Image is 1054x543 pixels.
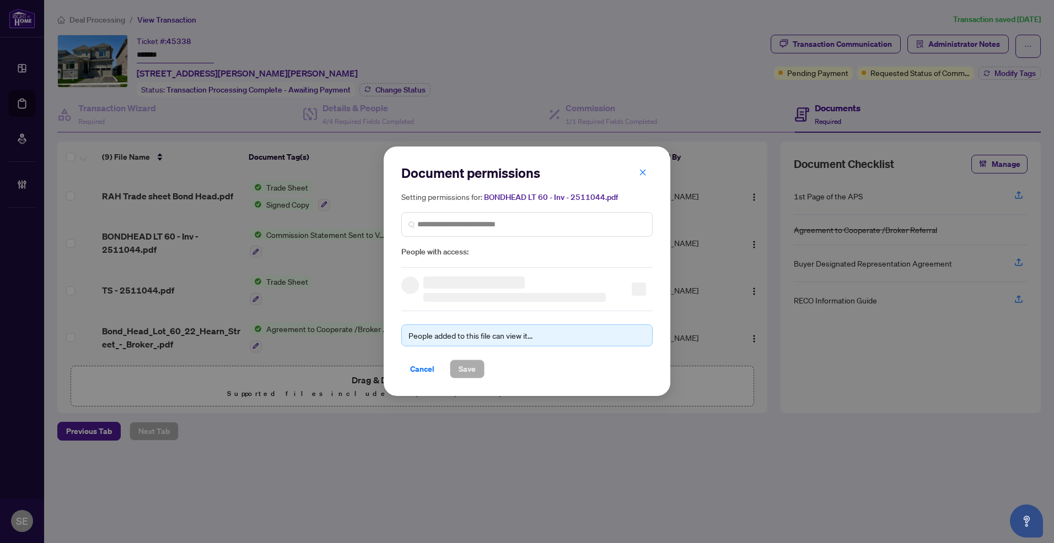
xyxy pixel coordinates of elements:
[408,330,646,342] div: People added to this file can view it...
[1010,504,1043,537] button: Open asap
[401,191,653,203] h5: Setting permissions for:
[401,360,443,379] button: Cancel
[450,360,485,379] button: Save
[484,192,618,202] span: BONDHEAD LT 60 - Inv - 2511044.pdf
[639,169,647,176] span: close
[408,221,415,228] img: search_icon
[401,246,653,258] span: People with access:
[410,361,434,378] span: Cancel
[401,164,653,182] h2: Document permissions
